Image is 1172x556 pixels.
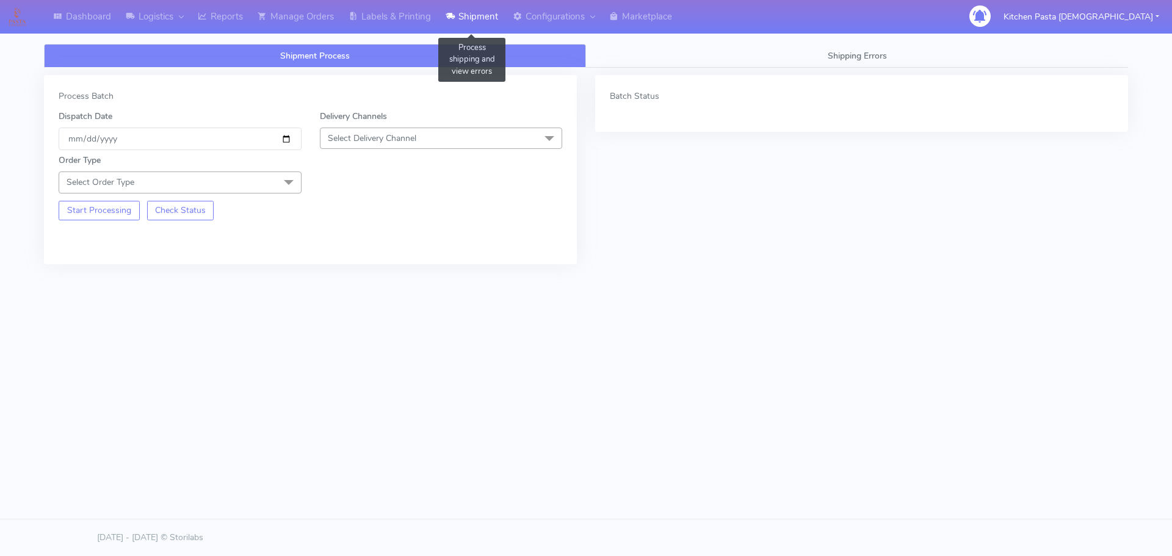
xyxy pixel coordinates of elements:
[328,132,416,144] span: Select Delivery Channel
[320,110,387,123] label: Delivery Channels
[610,90,1113,103] div: Batch Status
[59,90,562,103] div: Process Batch
[44,44,1128,68] ul: Tabs
[67,176,134,188] span: Select Order Type
[994,4,1168,29] button: Kitchen Pasta [DEMOGRAPHIC_DATA]
[147,201,214,220] button: Check Status
[828,50,887,62] span: Shipping Errors
[59,201,140,220] button: Start Processing
[59,154,101,167] label: Order Type
[59,110,112,123] label: Dispatch Date
[280,50,350,62] span: Shipment Process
